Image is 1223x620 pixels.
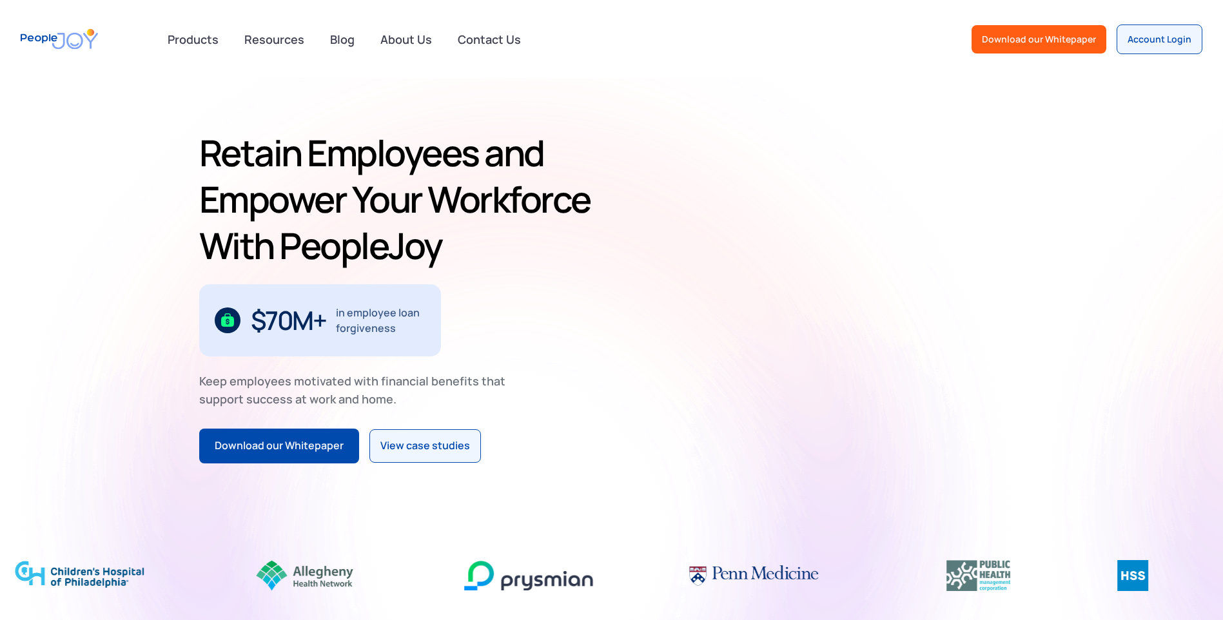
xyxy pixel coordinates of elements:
[1128,33,1191,46] div: Account Login
[373,25,440,53] a: About Us
[199,284,441,356] div: 1 / 3
[322,25,362,53] a: Blog
[21,21,98,57] a: home
[215,438,344,454] div: Download our Whitepaper
[199,429,359,463] a: Download our Whitepaper
[982,33,1096,46] div: Download our Whitepaper
[450,25,529,53] a: Contact Us
[237,25,312,53] a: Resources
[369,429,481,463] a: View case studies
[251,310,326,331] div: $70M+
[199,130,607,269] h1: Retain Employees and Empower Your Workforce With PeopleJoy
[336,305,426,336] div: in employee loan forgiveness
[160,26,226,52] div: Products
[1117,24,1202,54] a: Account Login
[972,25,1106,53] a: Download our Whitepaper
[380,438,470,454] div: View case studies
[199,372,516,408] div: Keep employees motivated with financial benefits that support success at work and home.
